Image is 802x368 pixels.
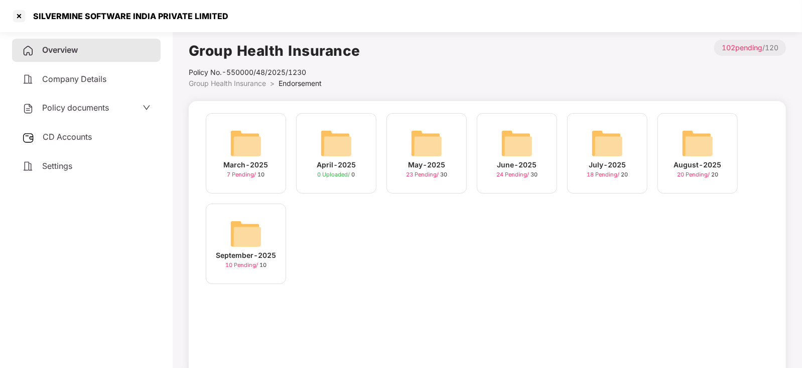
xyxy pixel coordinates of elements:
span: CD Accounts [43,132,92,142]
div: SILVERMINE SOFTWARE INDIA PRIVATE LIMITED [27,11,228,21]
span: Overview [42,45,78,55]
div: August-2025 [674,159,722,170]
div: April-2025 [317,159,356,170]
span: Group Health Insurance [189,79,266,87]
img: svg+xml;base64,PHN2ZyB4bWxucz0iaHR0cDovL3d3dy53My5vcmcvMjAwMC9zdmciIHdpZHRoPSI2NCIgaGVpZ2h0PSI2NC... [320,127,352,159]
span: Company Details [42,74,106,84]
span: 7 Pending / [227,171,258,178]
img: svg+xml;base64,PHN2ZyB4bWxucz0iaHR0cDovL3d3dy53My5vcmcvMjAwMC9zdmciIHdpZHRoPSI2NCIgaGVpZ2h0PSI2NC... [230,218,262,250]
img: svg+xml;base64,PHN2ZyB4bWxucz0iaHR0cDovL3d3dy53My5vcmcvMjAwMC9zdmciIHdpZHRoPSI2NCIgaGVpZ2h0PSI2NC... [591,127,623,159]
img: svg+xml;base64,PHN2ZyB4bWxucz0iaHR0cDovL3d3dy53My5vcmcvMjAwMC9zdmciIHdpZHRoPSI2NCIgaGVpZ2h0PSI2NC... [682,127,714,159]
span: 24 Pending / [496,171,530,178]
span: > [270,79,275,87]
span: 10 Pending / [225,261,259,268]
span: 102 pending [722,43,762,52]
div: 10 [225,261,266,269]
h1: Group Health Insurance [189,40,360,62]
div: March-2025 [224,159,269,170]
div: Policy No.- 550000/48/2025/1230 [189,67,360,78]
img: svg+xml;base64,PHN2ZyB4bWxucz0iaHR0cDovL3d3dy53My5vcmcvMjAwMC9zdmciIHdpZHRoPSIyNCIgaGVpZ2h0PSIyNC... [22,160,34,172]
img: svg+xml;base64,PHN2ZyB4bWxucz0iaHR0cDovL3d3dy53My5vcmcvMjAwMC9zdmciIHdpZHRoPSIyNCIgaGVpZ2h0PSIyNC... [22,73,34,85]
span: 20 Pending / [677,171,711,178]
div: July-2025 [589,159,626,170]
div: 20 [677,170,718,179]
div: 30 [406,170,447,179]
div: September-2025 [216,250,276,261]
img: svg+xml;base64,PHN2ZyB3aWR0aD0iMjUiIGhlaWdodD0iMjQiIHZpZXdCb3g9IjAgMCAyNSAyNCIgZmlsbD0ibm9uZSIgeG... [22,132,35,144]
span: 0 Uploaded / [318,171,352,178]
p: / 120 [714,40,786,56]
div: May-2025 [408,159,445,170]
img: svg+xml;base64,PHN2ZyB4bWxucz0iaHR0cDovL3d3dy53My5vcmcvMjAwMC9zdmciIHdpZHRoPSI2NCIgaGVpZ2h0PSI2NC... [411,127,443,159]
div: 30 [496,170,538,179]
div: 0 [318,170,355,179]
div: 10 [227,170,265,179]
span: 23 Pending / [406,171,440,178]
span: Settings [42,161,72,171]
div: 20 [587,170,628,179]
img: svg+xml;base64,PHN2ZyB4bWxucz0iaHR0cDovL3d3dy53My5vcmcvMjAwMC9zdmciIHdpZHRoPSIyNCIgaGVpZ2h0PSIyNC... [22,45,34,57]
span: Policy documents [42,103,109,113]
span: down [143,104,151,112]
img: svg+xml;base64,PHN2ZyB4bWxucz0iaHR0cDovL3d3dy53My5vcmcvMjAwMC9zdmciIHdpZHRoPSI2NCIgaGVpZ2h0PSI2NC... [501,127,533,159]
div: June-2025 [497,159,537,170]
img: svg+xml;base64,PHN2ZyB4bWxucz0iaHR0cDovL3d3dy53My5vcmcvMjAwMC9zdmciIHdpZHRoPSI2NCIgaGVpZ2h0PSI2NC... [230,127,262,159]
span: 18 Pending / [587,171,621,178]
span: Endorsement [279,79,322,87]
img: svg+xml;base64,PHN2ZyB4bWxucz0iaHR0cDovL3d3dy53My5vcmcvMjAwMC9zdmciIHdpZHRoPSIyNCIgaGVpZ2h0PSIyNC... [22,103,34,115]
